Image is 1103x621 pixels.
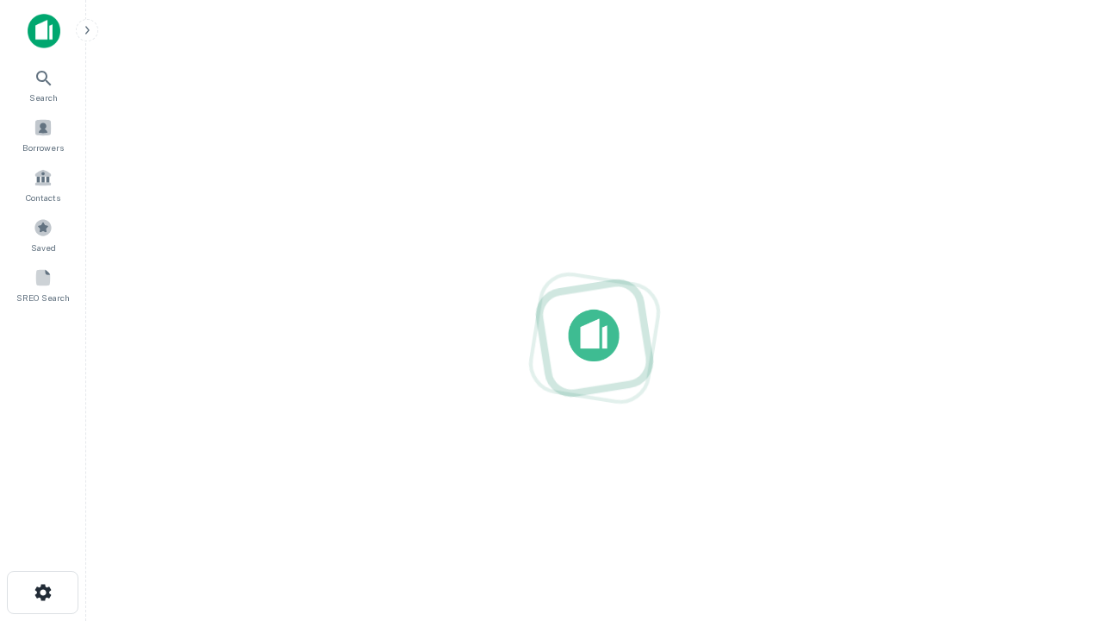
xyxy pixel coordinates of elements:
[22,141,64,154] span: Borrowers
[5,261,81,308] a: SREO Search
[5,211,81,258] a: Saved
[16,291,70,304] span: SREO Search
[26,191,60,204] span: Contacts
[5,61,81,108] a: Search
[1017,428,1103,511] iframe: Chat Widget
[5,161,81,208] a: Contacts
[5,111,81,158] a: Borrowers
[31,241,56,254] span: Saved
[29,91,58,104] span: Search
[28,14,60,48] img: capitalize-icon.png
